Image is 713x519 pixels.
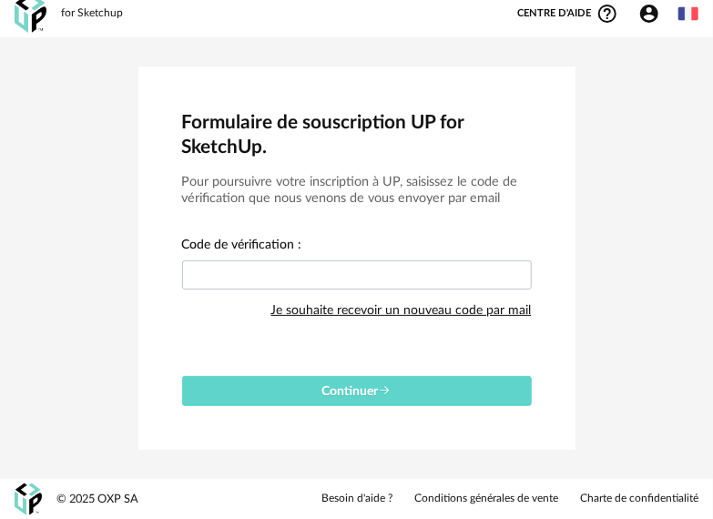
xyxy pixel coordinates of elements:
span: Centre d'aideHelp Circle Outline icon [517,3,618,25]
a: Charte de confidentialité [580,492,698,506]
img: fr [678,4,698,24]
span: Continuer [322,385,392,398]
span: Account Circle icon [638,3,660,25]
button: Continuer [182,376,532,406]
img: OXP [15,483,42,515]
label: Code de vérification : [182,239,302,255]
h3: Pour poursuivre votre inscription à UP, saisissez le code de vérification que nous venons de vous... [182,174,532,208]
div: Je souhaite recevoir un nouveau code par mail [271,292,532,329]
span: Account Circle icon [638,3,668,25]
span: Help Circle Outline icon [596,3,618,25]
div: for Sketchup [61,6,123,21]
div: © 2025 OXP SA [56,492,138,507]
a: Conditions générales de vente [414,492,558,506]
a: Besoin d'aide ? [321,492,392,506]
h2: Formulaire de souscription UP for SketchUp. [182,110,532,159]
